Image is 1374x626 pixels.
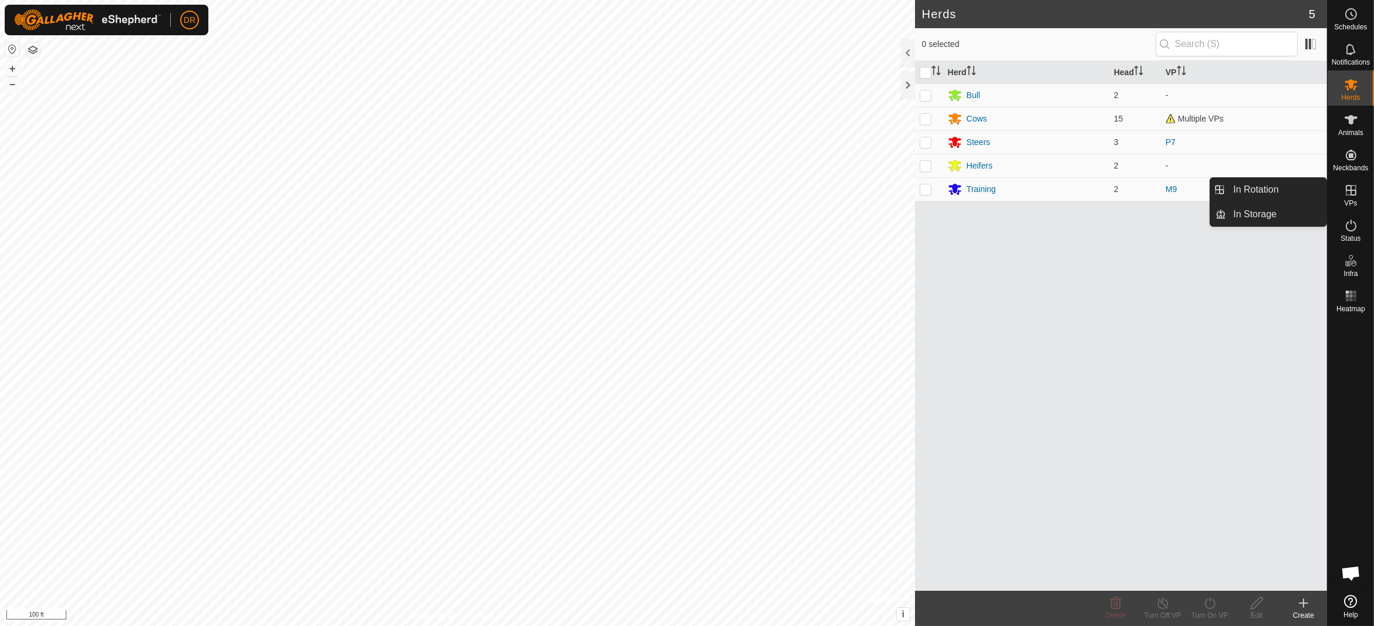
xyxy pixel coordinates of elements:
span: DR [184,14,195,26]
span: Herds [1341,94,1360,101]
th: Herd [943,61,1109,84]
span: In Rotation [1233,183,1278,197]
span: 0 selected [922,38,1156,51]
div: Bull [967,89,980,102]
button: Reset Map [5,42,19,56]
div: Training [967,183,996,196]
div: Create [1280,610,1327,621]
a: Help [1328,590,1374,623]
div: Cows [967,113,987,125]
li: In Rotation [1210,178,1326,201]
button: + [5,62,19,76]
th: VP [1161,61,1327,84]
a: In Rotation [1226,178,1326,201]
a: In Storage [1226,203,1326,226]
p-sorticon: Activate to sort [1134,68,1143,77]
p-sorticon: Activate to sort [1177,68,1186,77]
span: Help [1343,611,1358,618]
div: Heifers [967,160,992,172]
span: In Storage [1233,207,1277,221]
a: M9 [1166,184,1177,194]
a: P7 [1166,137,1176,147]
span: Multiple VPs [1166,114,1224,123]
a: Privacy Policy [411,611,455,621]
div: Steers [967,136,990,149]
span: Animals [1338,129,1363,136]
a: Contact Us [469,611,504,621]
span: Status [1341,235,1361,242]
p-sorticon: Activate to sort [931,68,941,77]
img: Gallagher Logo [14,9,161,31]
span: 3 [1114,137,1119,147]
button: Map Layers [26,43,40,57]
span: Heatmap [1336,305,1365,312]
li: In Storage [1210,203,1326,226]
div: Open chat [1334,556,1369,591]
button: i [897,608,910,621]
span: 2 [1114,184,1119,194]
p-sorticon: Activate to sort [967,68,976,77]
h2: Herds [922,7,1309,21]
span: 2 [1114,161,1119,170]
span: i [902,609,904,619]
th: Head [1109,61,1161,84]
td: - [1161,154,1327,177]
span: 2 [1114,90,1119,100]
td: - [1161,83,1327,107]
div: Turn On VP [1186,610,1233,621]
span: Neckbands [1333,164,1368,171]
span: VPs [1344,200,1357,207]
span: Notifications [1332,59,1370,66]
div: Turn Off VP [1139,610,1186,621]
span: Schedules [1334,23,1367,31]
span: 5 [1309,5,1315,23]
span: Infra [1343,270,1358,277]
div: Edit [1233,610,1280,621]
span: 15 [1114,114,1123,123]
input: Search (S) [1156,32,1298,56]
button: – [5,77,19,91]
span: Delete [1106,611,1126,620]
